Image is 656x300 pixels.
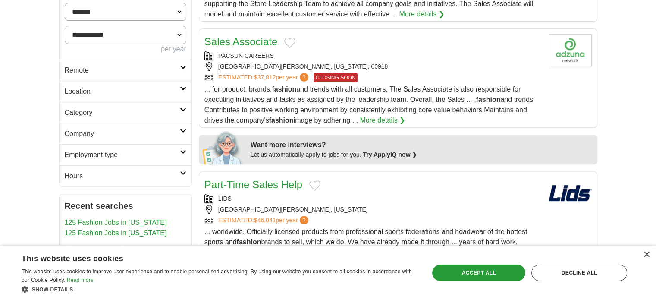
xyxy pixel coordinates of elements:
[432,265,525,281] div: Accept all
[476,96,500,103] strong: fashion
[65,171,180,181] h2: Hours
[272,85,296,93] strong: fashion
[254,217,276,224] span: $46,041
[204,179,302,190] a: Part-Time Sales Help
[65,107,180,118] h2: Category
[60,123,191,144] a: Company
[65,65,180,76] h2: Remote
[204,62,542,71] div: [GEOGRAPHIC_DATA][PERSON_NAME], [US_STATE], 00918
[643,252,650,258] div: Close
[549,177,592,209] img: Lids logo
[204,228,541,266] span: ... worldwide. Officially licensed products from professional sports federations and headwear of ...
[218,195,232,202] a: LIDS
[65,245,132,252] a: Clear recent searches
[314,73,358,82] span: CLOSING SOON
[22,285,417,294] div: Show details
[237,238,261,246] strong: fashion
[32,287,73,293] span: Show details
[204,85,533,124] span: ... for product, brands, and trends with all customers. The Sales Associate is also responsible f...
[269,117,294,124] strong: fashion
[204,36,277,47] a: Sales Associate
[60,144,191,165] a: Employment type
[549,34,592,66] img: Company logo
[65,129,180,139] h2: Company
[300,73,308,82] span: ?
[60,81,191,102] a: Location
[65,229,167,237] a: 125 Fashion Jobs in [US_STATE]
[218,216,310,225] a: ESTIMATED:$46,041per year?
[202,130,244,164] img: apply-iq-scientist.png
[284,38,295,48] button: Add to favorite jobs
[309,180,320,191] button: Add to favorite jobs
[65,150,180,160] h2: Employment type
[531,265,627,281] div: Decline all
[22,251,395,264] div: This website uses cookies
[360,115,405,126] a: More details ❯
[60,60,191,81] a: Remote
[251,140,592,150] div: Want more interviews?
[65,199,186,212] h2: Recent searches
[399,9,444,19] a: More details ❯
[60,165,191,186] a: Hours
[65,219,167,226] a: 125 Fashion Jobs in [US_STATE]
[65,86,180,97] h2: Location
[204,51,542,60] div: PACSUN CAREERS
[254,74,276,81] span: $37,812
[218,73,310,82] a: ESTIMATED:$37,812per year?
[22,268,412,283] span: This website uses cookies to improve user experience and to enable personalised advertising. By u...
[67,277,94,283] a: Read more, opens a new window
[251,150,592,159] div: Let us automatically apply to jobs for you.
[363,151,417,158] a: Try ApplyIQ now ❯
[300,216,308,224] span: ?
[204,205,542,214] div: [GEOGRAPHIC_DATA][PERSON_NAME], [US_STATE]
[60,102,191,123] a: Category
[65,44,186,54] div: per year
